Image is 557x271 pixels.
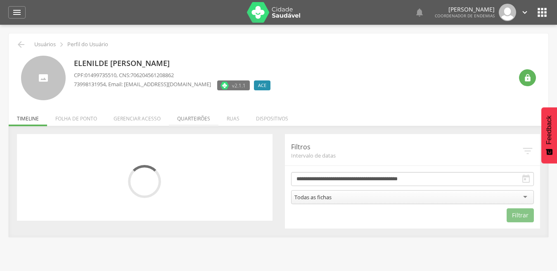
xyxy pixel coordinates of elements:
[12,7,22,17] i: 
[232,81,246,90] span: v2.1.1
[67,41,108,48] p: Perfil do Usuário
[435,13,495,19] span: Coordenador de Endemias
[74,71,275,79] p: CPF: , CNS:
[415,4,424,21] a: 
[218,107,248,126] li: Ruas
[169,107,218,126] li: Quarteirões
[16,40,26,49] i: Voltar
[415,7,424,17] i: 
[105,107,169,126] li: Gerenciar acesso
[85,71,116,79] span: 01499735510
[294,193,332,201] div: Todas as fichas
[130,71,174,79] span: 706204561208862
[519,69,536,86] div: Resetar senha
[520,8,529,17] i: 
[507,208,534,222] button: Filtrar
[291,152,522,159] span: Intervalo de datas
[217,80,250,90] label: Versão do aplicativo
[520,4,529,21] a: 
[258,82,266,89] span: ACE
[521,174,531,184] i: 
[435,7,495,12] p: [PERSON_NAME]
[536,6,549,19] i: 
[545,115,553,144] span: Feedback
[521,145,534,157] i: 
[57,40,66,49] i: 
[47,107,105,126] li: Folha de ponto
[524,74,532,82] i: 
[8,6,26,19] a: 
[291,142,522,152] p: Filtros
[74,58,275,69] p: Elenilde [PERSON_NAME]
[541,107,557,163] button: Feedback - Mostrar pesquisa
[34,41,56,48] p: Usuários
[74,80,211,88] p: , Email: [EMAIL_ADDRESS][DOMAIN_NAME]
[248,107,296,126] li: Dispositivos
[74,80,106,88] span: 73998131954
